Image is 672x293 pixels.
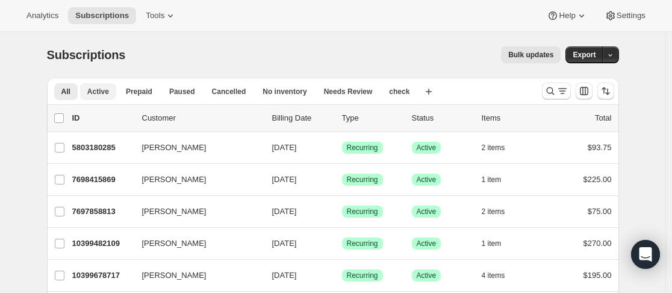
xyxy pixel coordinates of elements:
span: $195.00 [583,271,612,280]
span: 1 item [482,239,502,248]
button: [PERSON_NAME] [135,266,255,285]
p: 5803180285 [72,142,132,154]
button: [PERSON_NAME] [135,202,255,221]
span: Analytics [26,11,58,20]
span: Active [417,271,437,280]
span: Recurring [347,175,378,184]
span: Subscriptions [75,11,129,20]
button: Export [565,46,603,63]
div: 10399678717[PERSON_NAME][DATE]SuccessRecurringSuccessActive4 items$195.00 [72,267,612,284]
span: $270.00 [583,239,612,248]
p: ID [72,112,132,124]
span: All [61,87,70,96]
p: 10399482109 [72,238,132,250]
button: [PERSON_NAME] [135,138,255,157]
button: 1 item [482,171,515,188]
span: [PERSON_NAME] [142,269,207,282]
div: Type [342,112,402,124]
span: Recurring [347,239,378,248]
button: 2 items [482,203,518,220]
span: [DATE] [272,175,297,184]
button: Settings [597,7,653,24]
span: [DATE] [272,143,297,152]
button: Analytics [19,7,66,24]
span: Recurring [347,271,378,280]
p: Customer [142,112,263,124]
div: 5803180285[PERSON_NAME][DATE]SuccessRecurringSuccessActive2 items$93.75 [72,139,612,156]
div: 10399482109[PERSON_NAME][DATE]SuccessRecurringSuccessActive1 item$270.00 [72,235,612,252]
span: Recurring [347,143,378,153]
button: Customize table column order and visibility [576,83,593,99]
span: Active [417,175,437,184]
p: 7698415869 [72,174,132,186]
span: Prepaid [126,87,152,96]
p: 10399678717 [72,269,132,282]
span: [DATE] [272,271,297,280]
div: IDCustomerBilling DateTypeStatusItemsTotal [72,112,612,124]
span: [PERSON_NAME] [142,206,207,218]
span: Needs Review [324,87,373,96]
button: Subscriptions [68,7,136,24]
div: 7698415869[PERSON_NAME][DATE]SuccessRecurringSuccessActive1 item$225.00 [72,171,612,188]
button: Bulk updates [501,46,561,63]
span: Active [417,239,437,248]
span: 4 items [482,271,505,280]
span: [PERSON_NAME] [142,142,207,154]
span: Tools [146,11,164,20]
button: Tools [138,7,184,24]
button: 2 items [482,139,518,156]
button: 1 item [482,235,515,252]
p: Status [412,112,472,124]
span: 2 items [482,143,505,153]
button: 4 items [482,267,518,284]
span: Active [417,207,437,216]
span: check [389,87,409,96]
span: Paused [169,87,195,96]
span: [PERSON_NAME] [142,238,207,250]
span: 2 items [482,207,505,216]
div: 7697858813[PERSON_NAME][DATE]SuccessRecurringSuccessActive2 items$75.00 [72,203,612,220]
span: Active [417,143,437,153]
span: Active [87,87,109,96]
div: Open Intercom Messenger [631,240,660,269]
p: Total [595,112,611,124]
p: Billing Date [272,112,332,124]
p: 7697858813 [72,206,132,218]
span: [DATE] [272,207,297,216]
span: No inventory [263,87,306,96]
button: Help [540,7,594,24]
span: Recurring [347,207,378,216]
button: Create new view [419,83,438,100]
button: [PERSON_NAME] [135,170,255,189]
span: [DATE] [272,239,297,248]
span: [PERSON_NAME] [142,174,207,186]
span: $75.00 [588,207,612,216]
button: Search and filter results [542,83,571,99]
span: Help [559,11,575,20]
button: [PERSON_NAME] [135,234,255,253]
span: Export [573,50,596,60]
span: Settings [617,11,646,20]
span: Cancelled [212,87,246,96]
span: $225.00 [583,175,612,184]
button: Sort the results [597,83,614,99]
span: Bulk updates [508,50,553,60]
div: Items [482,112,542,124]
span: 1 item [482,175,502,184]
span: Subscriptions [47,48,126,61]
span: $93.75 [588,143,612,152]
